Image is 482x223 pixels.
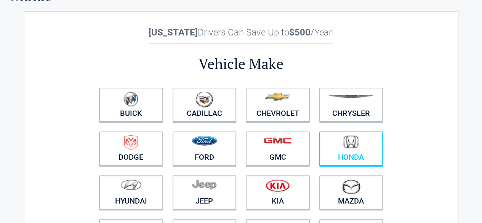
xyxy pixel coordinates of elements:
[266,179,290,192] img: kia
[124,135,138,150] img: dodge
[319,132,383,166] a: Honda
[173,88,237,122] a: Cadillac
[265,93,290,101] img: chevrolet
[289,27,311,38] b: $500
[94,27,388,38] h2: Drivers Can Save Up to /Year
[246,132,310,166] a: GMC
[246,175,310,210] a: Kia
[94,54,388,74] h2: Vehicle Make
[173,132,237,166] a: Ford
[120,179,142,190] img: hyundai
[192,136,217,146] img: ford
[264,137,291,144] img: gmc
[328,95,374,98] img: chrysler
[319,175,383,210] a: Mazda
[341,179,360,194] img: mazda
[246,88,310,122] a: Chevrolet
[319,88,383,122] a: Chrysler
[192,179,216,190] img: jeep
[173,175,237,210] a: Jeep
[149,27,198,38] b: [US_STATE]
[99,132,163,166] a: Dodge
[99,88,163,122] a: Buick
[99,175,163,210] a: Hyundai
[195,91,213,107] img: cadillac
[343,135,359,149] img: honda
[123,91,138,107] img: buick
